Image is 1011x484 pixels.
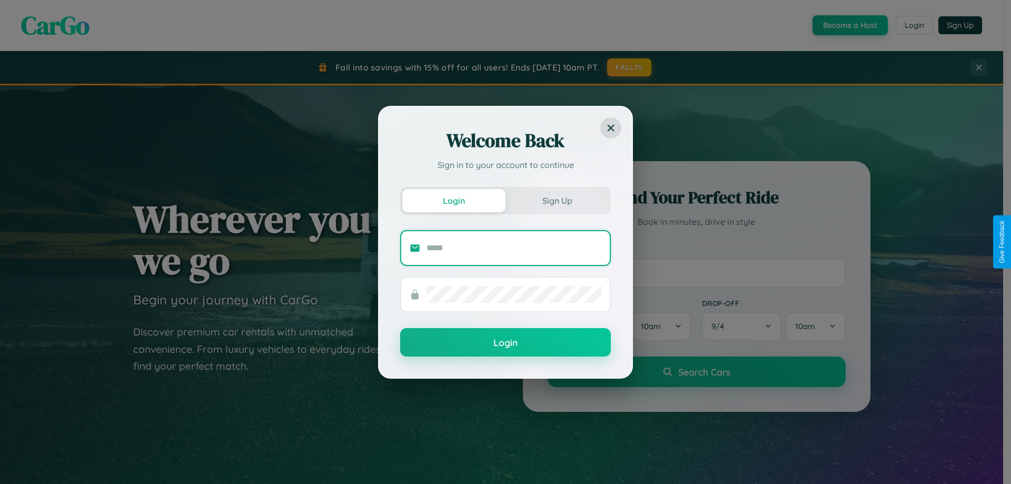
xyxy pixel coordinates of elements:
[400,159,611,171] p: Sign in to your account to continue
[402,189,506,212] button: Login
[998,221,1006,263] div: Give Feedback
[400,328,611,357] button: Login
[506,189,609,212] button: Sign Up
[400,128,611,153] h2: Welcome Back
